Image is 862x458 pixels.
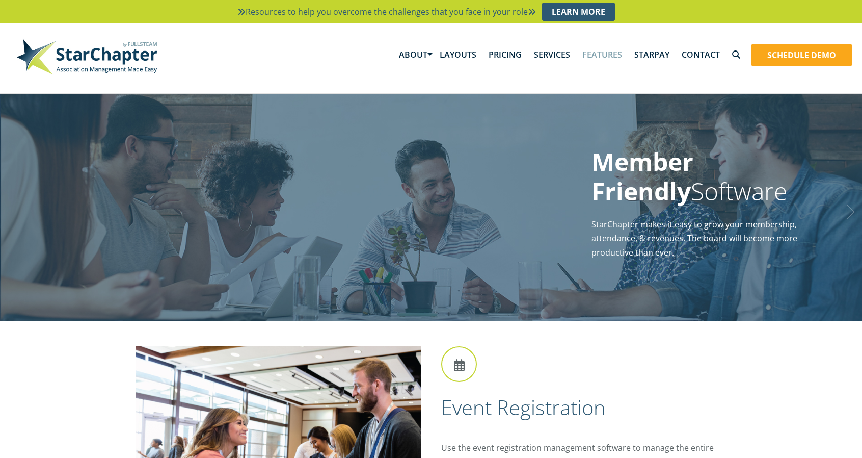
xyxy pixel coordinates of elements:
[528,39,576,70] a: Services
[542,3,615,21] a: Learn More
[482,39,528,70] a: Pricing
[393,39,434,70] a: About
[752,44,851,66] a: Schedule Demo
[576,39,628,70] a: Features
[591,147,839,206] h1: Software
[591,218,839,260] p: StarChapter makes it easy to grow your membership, attendance, & revenues. The board will become ...
[441,394,726,421] h2: Event Registration
[676,39,726,70] a: Contact
[628,39,676,70] a: StarPay
[10,34,163,80] img: StarChapter-with-Tagline-Main-500.jpg
[591,145,693,208] strong: Member Friendly
[232,3,620,21] li: Resources to help you overcome the challenges that you face in your role
[434,39,482,70] a: Layouts
[847,197,862,222] a: Next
